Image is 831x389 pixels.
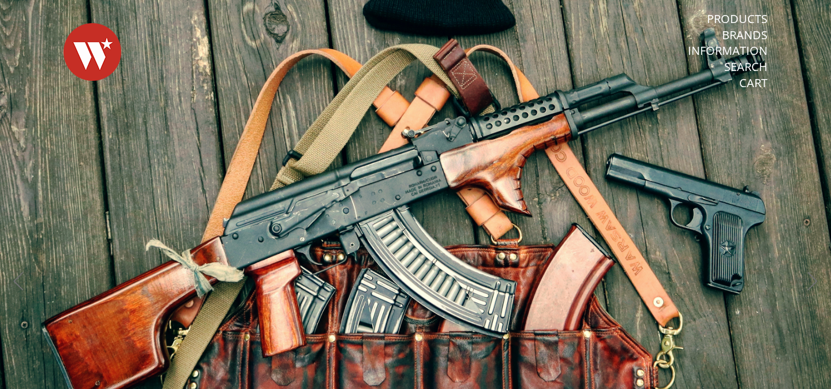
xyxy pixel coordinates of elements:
button: Next [800,270,825,296]
a: Products [707,12,768,27]
a: Brands [722,28,768,43]
a: Information [688,43,768,58]
img: Warsaw Wood Co. [63,12,121,92]
a: Cart [739,76,768,91]
a: Search [724,59,768,74]
button: Previous [6,270,31,296]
